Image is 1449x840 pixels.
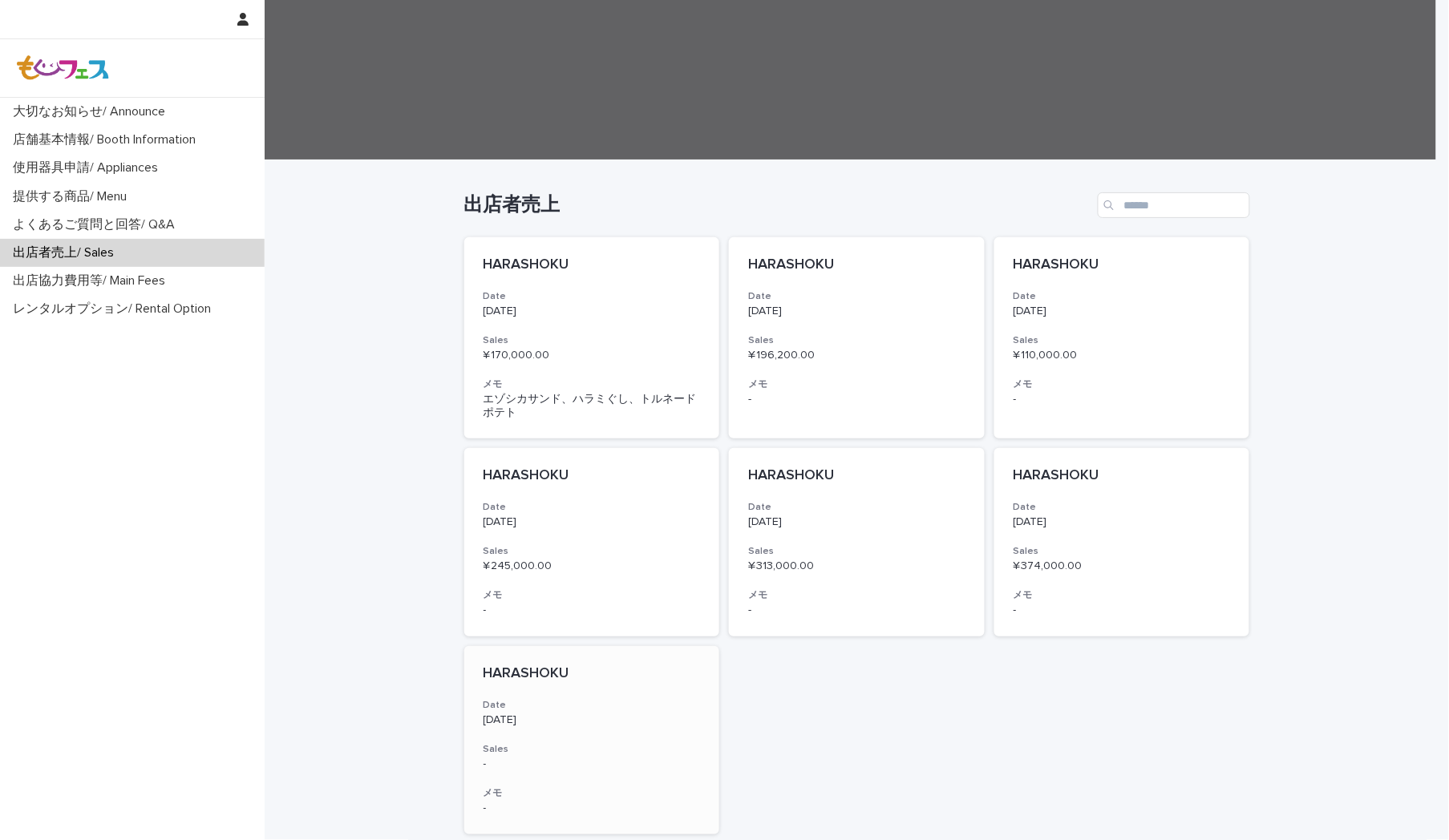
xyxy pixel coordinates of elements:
p: よくあるご質問と回答/ Q&A [6,217,188,232]
p: [DATE] [1014,515,1231,529]
a: HARASHOKUDate[DATE]Sales¥ 110,000.00メモ- [994,237,1250,438]
a: HARASHOKUDate[DATE]Sales¥ 245,000.00メモ- [464,448,720,636]
h3: Sales [748,545,965,558]
p: 使用器具申請/ Appliances [6,160,171,176]
a: HARASHOKUDate[DATE]Sales¥ 196,200.00メモ- [729,237,985,438]
span: エゾシカサンド、ハラミぐし、トルネードポテト [484,394,697,418]
p: ¥ 110,000.00 [1014,349,1231,362]
p: 大切なお知らせ/ Announce [6,104,178,119]
span: HARASHOKU [748,468,834,483]
p: [DATE] [1014,305,1231,318]
span: - [748,604,751,616]
p: [DATE] [748,305,965,318]
span: HARASHOKU [484,468,569,483]
p: ¥ 170,000.00 [484,349,701,362]
span: - [1014,604,1017,616]
span: - [748,394,751,405]
p: 提供する商品/ Menu [6,189,140,204]
h3: Sales [484,743,701,756]
a: HARASHOKUDate[DATE]Sales¥ 374,000.00メモ- [994,448,1250,636]
span: HARASHOKU [484,666,569,680]
h3: メモ [1014,589,1231,602]
span: - [1014,394,1017,405]
h3: メモ [484,589,701,602]
img: Z8gcrWHQVC4NX3Wf4olx [13,52,114,84]
a: HARASHOKUDate[DATE]Sales-メモ- [464,646,720,834]
h3: メモ [484,787,701,800]
p: 出店協力費用等/ Main Fees [6,273,178,289]
span: - [484,802,487,814]
h3: メモ [748,378,965,391]
h3: Sales [748,334,965,347]
h3: メモ [748,589,965,602]
p: [DATE] [484,713,701,727]
p: 出店者売上/ Sales [6,245,127,260]
span: HARASHOKU [748,257,834,272]
h3: Date [1014,290,1231,303]
h3: Date [748,290,965,303]
p: [DATE] [748,515,965,529]
span: HARASHOKU [484,257,569,272]
h3: Date [1014,501,1231,514]
h3: Date [748,501,965,514]
h3: Date [484,501,701,514]
h3: Sales [1014,334,1231,347]
p: [DATE] [484,515,701,529]
h3: メモ [484,378,701,391]
p: 店舗基本情報/ Booth Information [6,132,208,147]
h1: 出店者売上 [464,194,1091,217]
h3: Sales [1014,545,1231,558]
h3: Sales [484,334,701,347]
p: ¥ 245,000.00 [484,559,701,573]
span: HARASHOKU [1014,468,1099,483]
a: HARASHOKUDate[DATE]Sales¥ 313,000.00メモ- [729,448,985,636]
h3: Sales [484,545,701,558]
input: Search [1098,192,1250,218]
a: HARASHOKUDate[DATE]Sales¥ 170,000.00メモエゾシカサンド、ハラミぐし、トルネードポテト [464,237,720,438]
p: ¥ 313,000.00 [748,559,965,573]
p: ¥ 196,200.00 [748,349,965,362]
h3: Date [484,290,701,303]
span: - [484,604,487,616]
h3: メモ [1014,378,1231,391]
p: ¥ 374,000.00 [1014,559,1231,573]
span: HARASHOKU [1014,257,1099,272]
p: [DATE] [484,305,701,318]
p: - [484,757,701,771]
p: レンタルオプション/ Rental Option [6,301,224,317]
h3: Date [484,699,701,712]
